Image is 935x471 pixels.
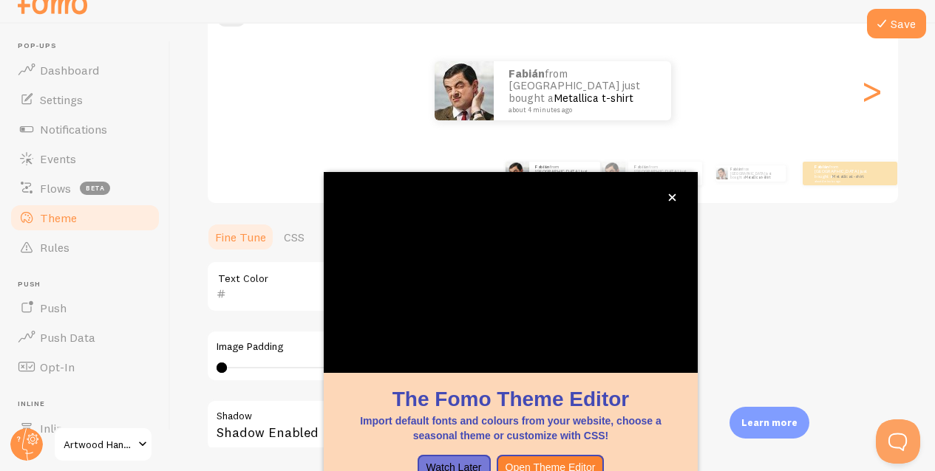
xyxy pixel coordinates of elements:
[341,413,680,443] p: Import default fonts and colours from your website, choose a seasonal theme or customize with CSS!
[9,85,161,114] a: Settings
[876,419,920,464] iframe: Help Scout Beacon - Open
[634,164,649,170] strong: Fabián
[40,63,99,78] span: Dashboard
[602,162,625,185] img: Fomo
[80,182,110,195] span: beta
[9,144,161,173] a: Events
[730,407,809,439] div: Learn more
[509,68,656,114] p: from [GEOGRAPHIC_DATA] just bought a
[815,179,872,182] small: about 4 minutes ago
[9,203,161,233] a: Theme
[509,106,652,114] small: about 4 minutes ago
[206,399,650,453] div: Shadow Enabled
[40,300,67,315] span: Push
[535,164,550,170] strong: Fabián
[217,340,639,354] label: Image Padding
[9,233,161,262] a: Rules
[206,222,275,252] a: Fine Tune
[509,66,545,80] strong: Fabián
[535,164,594,182] p: from [GEOGRAPHIC_DATA] just bought a
[64,436,134,453] span: Artwood Handcrafts
[40,92,83,107] span: Settings
[275,222,313,252] a: CSS
[815,164,874,182] p: from [GEOGRAPHIC_DATA] just bought a
[867,9,926,38] button: Save
[634,164,696,182] p: from [GEOGRAPHIC_DATA] just bought a
[9,173,161,203] a: Flows beta
[53,427,153,462] a: Artwood Handcrafts
[9,293,161,323] a: Push
[716,168,728,179] img: Fomo
[40,181,71,196] span: Flows
[832,173,864,179] a: Metallica t-shirt
[863,38,880,144] div: Next slide
[40,210,77,225] span: Theme
[40,421,69,436] span: Inline
[341,385,680,413] h1: The Fomo Theme Editor
[9,114,161,144] a: Notifications
[506,162,529,185] img: Fomo
[40,330,95,345] span: Push Data
[9,323,161,352] a: Push Data
[40,360,75,374] span: Opt-In
[9,413,161,443] a: Inline
[730,165,780,182] p: from [GEOGRAPHIC_DATA] just bought a
[40,151,76,166] span: Events
[664,190,680,205] button: close,
[18,399,161,409] span: Inline
[18,280,161,289] span: Push
[815,164,829,170] strong: Fabián
[9,352,161,382] a: Opt-In
[730,167,742,171] strong: Fabián
[745,175,770,179] a: Metallica t-shirt
[40,122,107,137] span: Notifications
[554,91,633,105] a: Metallica t-shirt
[40,240,69,255] span: Rules
[741,416,798,430] p: Learn more
[18,41,161,51] span: Pop-ups
[9,55,161,85] a: Dashboard
[435,61,494,120] img: Fomo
